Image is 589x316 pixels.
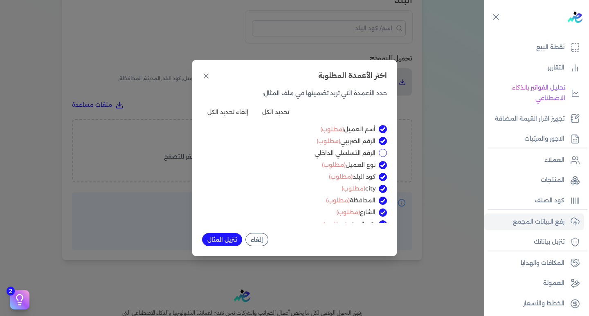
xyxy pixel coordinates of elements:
a: الاجور والمرتبات [484,130,584,148]
a: الخطط والأسعار [484,295,584,312]
label: المحافظة [202,196,375,205]
label: الرقم الضريبي [202,137,375,146]
span: (مطلوب) [322,161,346,168]
p: العمولة [543,278,564,289]
h3: اختر الأعمدة المطلوبة [318,70,387,82]
p: تحليل الفواتير بالذكاء الاصطناعي [488,83,565,103]
span: (مطلوب) [329,173,353,180]
label: الشارع [202,208,375,217]
p: المنتجات [541,175,564,186]
button: إلغاء [245,233,268,246]
a: تنزيل بياناتك [484,233,584,251]
span: 2 [7,287,15,296]
button: تنزيل المثال [202,233,242,246]
a: رفع البيانات المجمع [484,213,584,231]
label: أسم العميل [202,125,375,134]
button: تحديد الكل [257,105,294,119]
button: 2 [10,290,29,309]
p: كود الصنف [535,195,564,206]
a: العملاء [484,152,584,169]
a: التقارير [484,59,584,76]
label: نوع العميل [202,161,375,169]
p: حدد الأعمدة التي تريد تضمينها في ملف المثال: [202,88,387,99]
p: الاجور والمرتبات [524,134,564,144]
label: الرقم التسلسلي الداخلي [202,149,375,157]
span: (مطلوب) [320,126,344,133]
a: العمولة [484,275,584,292]
button: إلغاء تحديد الكل [202,105,254,119]
a: كود الصنف [484,192,584,209]
span: (مطلوب) [317,137,340,145]
img: logo [568,11,582,23]
a: نقطة البيع [484,39,584,56]
span: (مطلوب) [326,197,350,204]
span: (مطلوب) [342,185,365,192]
p: تنزيل بياناتك [534,237,564,247]
p: العملاء [544,155,564,166]
p: تجهيز اقرار القيمة المضافة [495,114,564,124]
span: (مطلوب) [336,208,360,216]
label: كود البلد [202,173,375,181]
a: تحليل الفواتير بالذكاء الاصطناعي [484,79,584,107]
a: المكافات والهدايا [484,255,584,272]
p: المكافات والهدايا [521,258,564,269]
a: تجهيز اقرار القيمة المضافة [484,110,584,128]
p: التقارير [548,63,564,73]
p: رفع البيانات المجمع [513,217,564,227]
p: نقطة البيع [536,42,564,53]
a: المنتجات [484,172,584,189]
span: (مطلوب) [323,221,347,228]
label: رقم المبنى [202,220,375,229]
label: city [202,184,375,193]
p: الخطط والأسعار [523,298,564,309]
